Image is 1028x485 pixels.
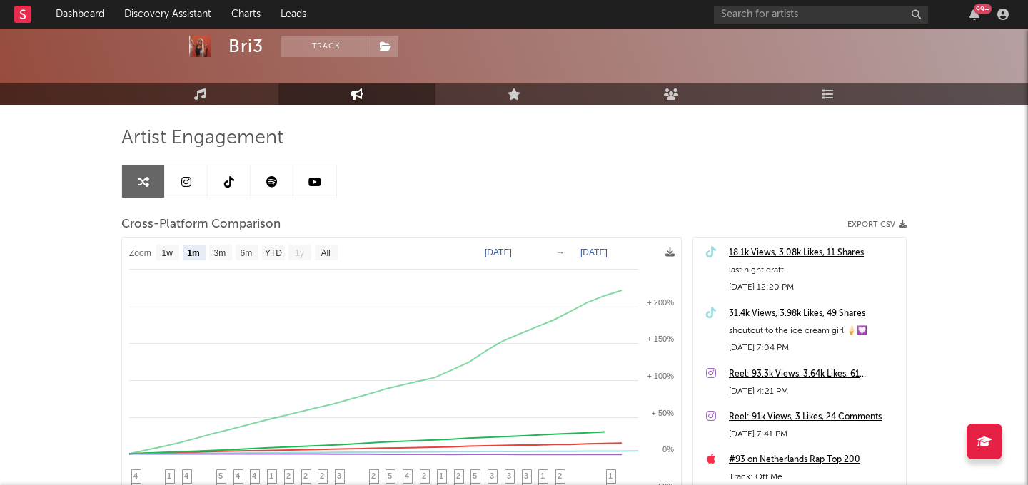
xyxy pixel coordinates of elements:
[969,9,979,20] button: 99+
[662,445,674,454] text: 0%
[321,248,330,258] text: All
[265,248,282,258] text: YTD
[556,247,565,257] text: →
[388,471,392,480] span: 5
[439,471,443,480] span: 1
[490,471,494,480] span: 3
[121,130,283,147] span: Artist Engagement
[371,471,376,480] span: 2
[729,262,899,279] div: last night draft
[974,4,992,14] div: 99 +
[236,471,240,480] span: 4
[133,471,138,480] span: 4
[167,471,171,480] span: 1
[652,409,675,417] text: + 50%
[214,248,226,258] text: 3m
[847,220,907,229] button: Export CSV
[281,36,371,57] button: Track
[252,471,256,480] span: 4
[729,409,899,426] a: Reel: 91k Views, 3 Likes, 24 Comments
[729,305,899,322] a: 31.4k Views, 3.98k Likes, 49 Shares
[647,335,674,343] text: + 150%
[729,279,899,296] div: [DATE] 12:20 PM
[405,471,409,480] span: 4
[558,471,562,480] span: 2
[647,298,674,307] text: + 200%
[714,6,928,24] input: Search for artists
[337,471,341,480] span: 3
[129,248,151,258] text: Zoom
[456,471,460,480] span: 2
[540,471,545,480] span: 1
[580,247,608,257] text: [DATE]
[320,471,324,480] span: 2
[269,471,273,480] span: 1
[121,216,281,233] span: Cross-Platform Comparison
[295,248,304,258] text: 1y
[187,248,199,258] text: 1m
[647,372,674,380] text: + 100%
[422,471,426,480] span: 2
[473,471,477,480] span: 5
[729,366,899,383] a: Reel: 93.3k Views, 3.64k Likes, 61 Comments
[162,248,173,258] text: 1w
[729,383,899,400] div: [DATE] 4:21 PM
[729,451,899,469] a: #93 on Netherlands Rap Top 200
[524,471,528,480] span: 3
[608,471,613,480] span: 1
[729,426,899,443] div: [DATE] 7:41 PM
[729,322,899,339] div: shoutout to the ice cream girl 🍦💟
[241,248,253,258] text: 6m
[485,247,512,257] text: [DATE]
[729,339,899,357] div: [DATE] 7:04 PM
[228,36,263,57] div: Bri3
[729,245,899,262] a: 18.1k Views, 3.08k Likes, 11 Shares
[507,471,511,480] span: 3
[286,471,291,480] span: 2
[184,471,188,480] span: 4
[303,471,308,480] span: 2
[218,471,223,480] span: 5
